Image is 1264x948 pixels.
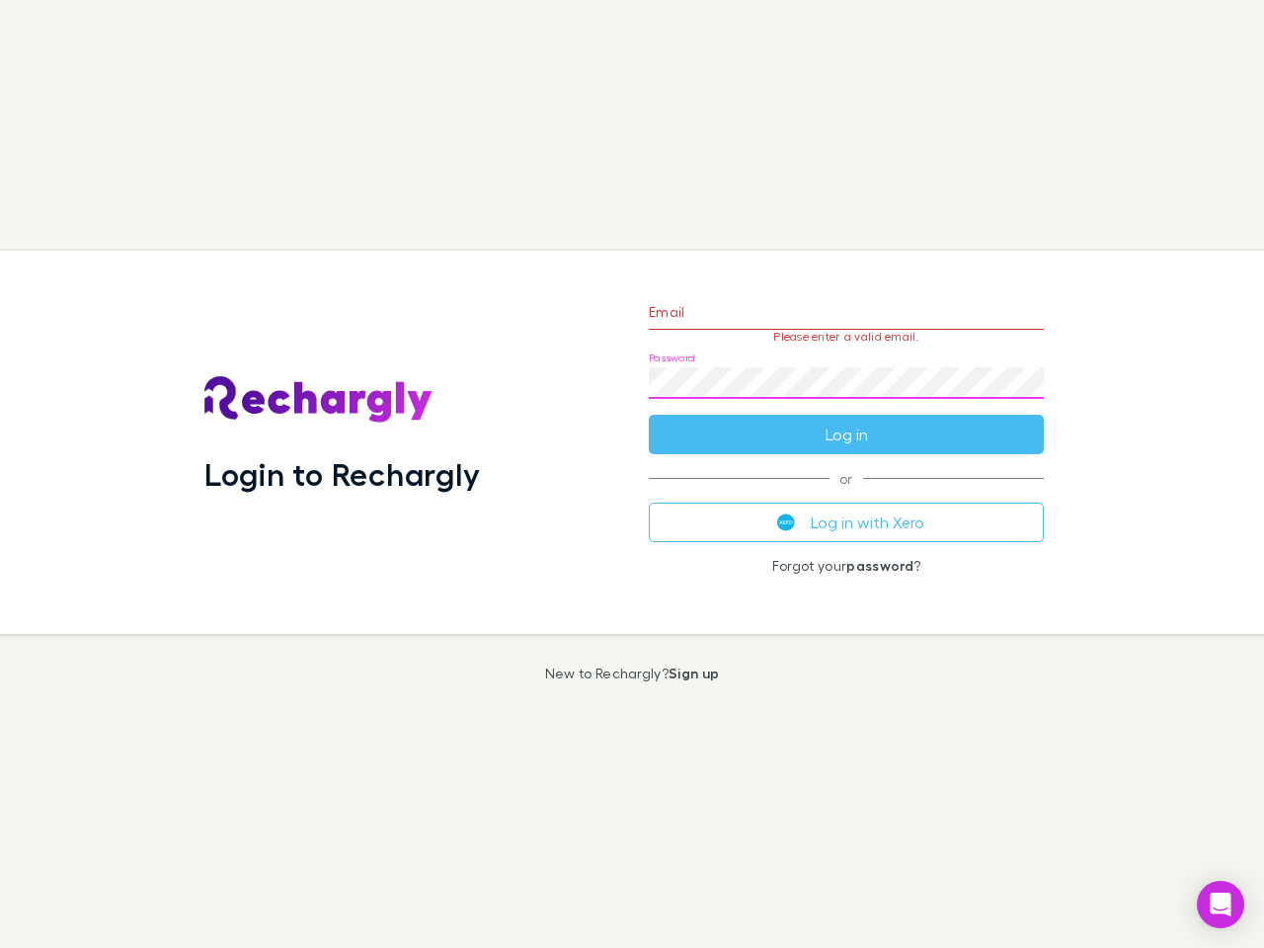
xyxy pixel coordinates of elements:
[649,503,1044,542] button: Log in with Xero
[1197,881,1244,928] div: Open Intercom Messenger
[649,351,695,365] label: Password
[846,557,913,574] a: password
[545,666,720,681] p: New to Rechargly?
[649,478,1044,479] span: or
[204,376,434,424] img: Rechargly's Logo
[649,558,1044,574] p: Forgot your ?
[649,415,1044,454] button: Log in
[777,513,795,531] img: Xero's logo
[204,455,480,493] h1: Login to Rechargly
[669,665,719,681] a: Sign up
[649,330,1044,344] p: Please enter a valid email.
